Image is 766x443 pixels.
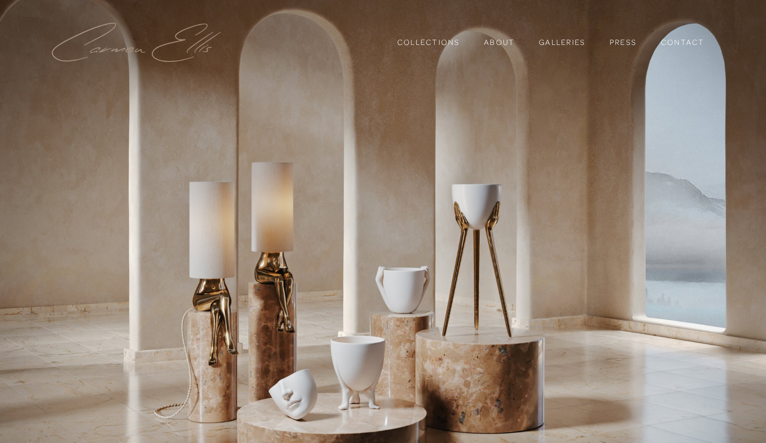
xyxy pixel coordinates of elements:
a: Collections [397,33,460,51]
a: Contact [661,33,705,51]
img: Carmen Ellis Studio [52,23,221,62]
a: Press [610,33,637,51]
a: About [484,37,515,47]
a: Galleries [539,37,585,47]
